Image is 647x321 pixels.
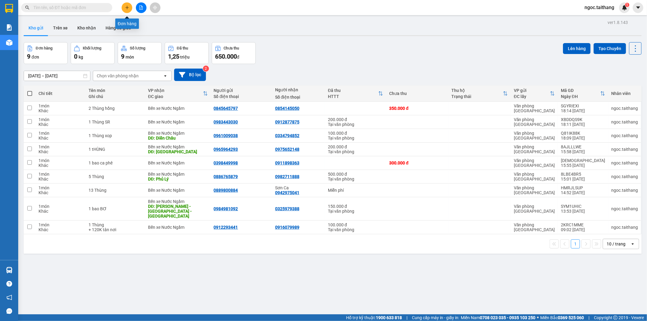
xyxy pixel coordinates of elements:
div: Số điện thoại [275,95,322,100]
div: Đơn hàng [115,19,139,29]
div: 0854145050 [275,106,299,111]
sup: 1 [625,3,629,7]
span: 650.000 [215,53,237,60]
span: ⚪️ [537,316,539,319]
div: Chọn văn phòng nhận [97,73,139,79]
span: copyright [613,316,618,320]
div: 0889800884 [214,188,238,193]
button: plus [122,2,132,13]
span: 1 [626,3,628,7]
div: 5 Thùng [89,174,142,179]
div: ngoc.taithang [611,206,638,211]
span: notification [6,295,12,300]
div: 09:02 [DATE] [561,227,605,232]
img: warehouse-icon [6,267,12,273]
button: aim [150,2,160,13]
div: Chi tiết [39,91,83,96]
div: 1 món [39,185,83,190]
div: 1 món [39,131,83,136]
div: 0911898363 [275,160,299,165]
div: Đơn hàng [36,46,52,50]
div: Văn phòng [GEOGRAPHIC_DATA] [514,158,555,168]
div: Sơn Ca [275,185,322,190]
div: 1 Thùng xop [89,133,142,138]
div: Khác [39,149,83,154]
div: Chưa thu [389,91,445,96]
th: Toggle SortBy [511,86,558,102]
svg: open [630,242,635,246]
div: DĐ: Phủ Lý [148,177,208,181]
div: SYM1UHIC [561,204,605,209]
div: 1 món [39,172,83,177]
div: Số lượng [130,46,145,50]
div: Tại văn phòng [328,122,383,127]
div: Khối lượng [83,46,101,50]
strong: 0369 525 060 [558,315,584,320]
div: 0845645797 [214,106,238,111]
div: Khác [39,190,83,195]
div: Văn phòng [GEOGRAPHIC_DATA] [514,185,555,195]
div: 0334794852 [275,133,299,138]
span: 9 [27,53,30,60]
div: 8LBE4BR5 [561,172,605,177]
button: Lên hàng [563,43,591,54]
div: 1 món [39,204,83,209]
div: Khác [39,122,83,127]
div: + 120K tân nơi [89,227,142,232]
button: Số lượng9món [118,42,162,64]
input: Select a date range. [24,71,90,81]
span: | [588,314,589,321]
div: 1 bao BƠ [89,206,142,211]
div: Khác [39,227,83,232]
div: Bến xe Nước Ngầm [148,199,208,204]
button: Chưa thu650.000đ [212,42,256,64]
div: 15:01 [DATE] [561,177,605,181]
div: 0961009038 [214,133,238,138]
div: Bến xe Nước Ngầm [148,106,208,111]
span: search [25,5,29,10]
div: 2KRC1MME [561,222,605,227]
button: Trên xe [48,21,72,35]
div: ngoc.taithang [611,225,638,230]
strong: 0708 023 035 - 0935 103 250 [480,315,535,320]
div: Tại văn phòng [328,136,383,140]
div: 0942975041 [275,190,299,195]
div: Chưa thu [224,46,239,50]
div: Bến xe Nước Ngầm [148,144,208,149]
div: ngoc.taithang [611,147,638,152]
div: Khác [39,209,83,214]
div: Bến xe Nước Ngầm [148,172,208,177]
span: 9 [121,53,124,60]
div: 13:53 [DATE] [561,209,605,214]
div: 1 món [39,144,83,149]
button: Kho nhận [72,21,101,35]
div: ngoc.taithang [611,106,638,111]
button: file-add [136,2,147,13]
div: Văn phòng [GEOGRAPHIC_DATA] [514,131,555,140]
svg: open [163,73,168,78]
div: 1 món [39,103,83,108]
div: 3VYSMCHA [561,158,605,163]
div: 0912877875 [275,120,299,124]
span: triệu [180,55,190,59]
div: HMRJLSUP [561,185,605,190]
div: 0983443030 [214,120,238,124]
div: 0984981092 [214,206,238,211]
div: 8AJLLLWE [561,144,605,149]
div: DĐ: Hà Tĩnh - MiMosa - Kỳ Anh [148,204,208,218]
div: 200.000 đ [328,144,383,149]
span: 0 [74,53,77,60]
span: file-add [139,5,143,10]
div: 350.000 đ [389,106,445,111]
div: Văn phòng [GEOGRAPHIC_DATA] [514,144,555,154]
div: 100.000 đ [328,131,383,136]
div: Trạng thái [452,94,503,99]
div: 1 tHÙNG [89,147,142,152]
button: caret-down [633,2,643,13]
button: 1 [571,239,580,248]
div: ngoc.taithang [611,174,638,179]
div: 0886765879 [214,174,238,179]
span: Miền Bắc [540,314,584,321]
div: Bến xe Nước Ngầm [148,120,208,124]
div: Bến xe Nước Ngầm [148,188,208,193]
